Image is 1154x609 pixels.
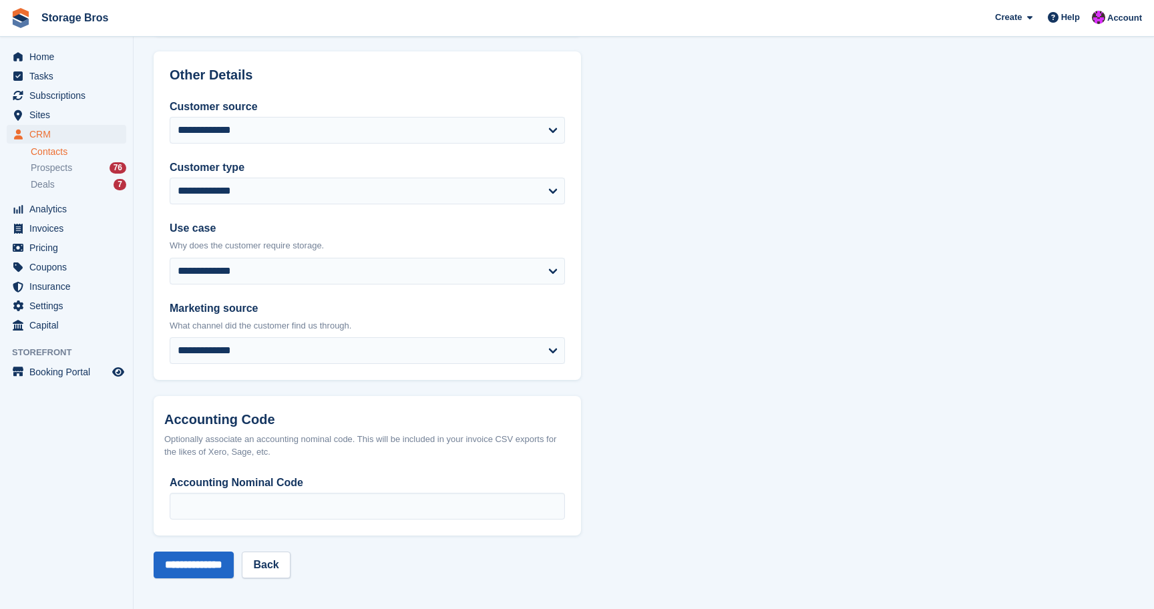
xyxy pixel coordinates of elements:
h2: Other Details [170,67,565,83]
span: Coupons [29,258,110,276]
div: 76 [110,162,126,174]
a: Storage Bros [36,7,114,29]
a: menu [7,106,126,124]
span: CRM [29,125,110,144]
span: Sites [29,106,110,124]
a: menu [7,47,126,66]
span: Analytics [29,200,110,218]
a: menu [7,316,126,335]
span: Help [1061,11,1080,24]
span: Settings [29,296,110,315]
span: Storefront [12,346,133,359]
label: Customer source [170,99,565,115]
span: Capital [29,316,110,335]
a: menu [7,238,126,257]
a: menu [7,200,126,218]
span: Insurance [29,277,110,296]
a: menu [7,258,126,276]
img: stora-icon-8386f47178a22dfd0bd8f6a31ec36ba5ce8667c1dd55bd0f319d3a0aa187defe.svg [11,8,31,28]
a: menu [7,296,126,315]
span: Home [29,47,110,66]
a: Prospects 76 [31,161,126,175]
span: Create [995,11,1022,24]
a: menu [7,86,126,105]
div: 7 [114,179,126,190]
span: Subscriptions [29,86,110,105]
span: Deals [31,178,55,191]
a: menu [7,277,126,296]
a: menu [7,67,126,85]
span: Pricing [29,238,110,257]
span: Prospects [31,162,72,174]
a: Back [242,552,290,578]
a: Preview store [110,364,126,380]
h2: Accounting Code [164,412,570,427]
a: menu [7,363,126,381]
a: menu [7,219,126,238]
label: Accounting Nominal Code [170,475,565,491]
a: menu [7,125,126,144]
span: Invoices [29,219,110,238]
a: Deals 7 [31,178,126,192]
a: Contacts [31,146,126,158]
span: Account [1107,11,1142,25]
p: Why does the customer require storage. [170,239,565,252]
span: Tasks [29,67,110,85]
div: Optionally associate an accounting nominal code. This will be included in your invoice CSV export... [164,433,570,459]
span: Booking Portal [29,363,110,381]
label: Use case [170,220,565,236]
img: George Leighton [1092,11,1105,24]
label: Marketing source [170,300,565,317]
label: Customer type [170,160,565,176]
p: What channel did the customer find us through. [170,319,565,333]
